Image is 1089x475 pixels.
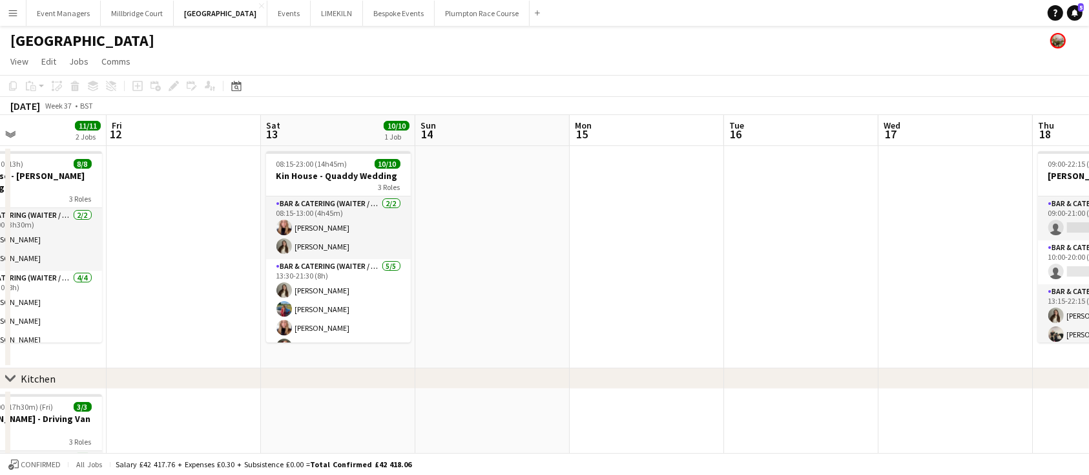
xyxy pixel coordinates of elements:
span: 13 [264,127,280,142]
span: 16 [727,127,744,142]
span: Week 37 [43,101,75,111]
app-job-card: 08:15-23:00 (14h45m)10/10Kin House - Quaddy Wedding3 RolesBar & Catering (Waiter / waitress)2/208... [266,151,411,343]
a: View [5,53,34,70]
div: 1 Job [384,132,409,142]
button: Events [267,1,311,26]
a: 5 [1067,5,1083,21]
span: Total Confirmed £42 418.06 [310,459,411,469]
span: 12 [110,127,122,142]
span: 11/11 [75,121,101,131]
span: 17 [882,127,900,142]
span: Tue [729,120,744,131]
span: Comms [101,56,130,67]
span: Edit [41,56,56,67]
span: Thu [1038,120,1054,131]
span: Sat [266,120,280,131]
span: 18 [1036,127,1054,142]
div: [DATE] [10,100,40,112]
button: Millbridge Court [101,1,174,26]
span: Fri [112,120,122,131]
button: [GEOGRAPHIC_DATA] [174,1,267,26]
div: Kitchen [21,372,56,385]
span: 3 Roles [379,182,400,192]
span: All jobs [74,459,105,469]
span: 10/10 [384,121,410,131]
span: 08:15-23:00 (14h45m) [276,159,347,169]
span: Sun [420,120,436,131]
app-user-avatar: Staffing Manager [1050,33,1066,48]
app-card-role: Bar & Catering (Waiter / waitress)2/208:15-13:00 (4h45m)[PERSON_NAME][PERSON_NAME] [266,196,411,259]
a: Jobs [64,53,94,70]
button: LIMEKILN [311,1,363,26]
span: 3/3 [74,402,92,412]
span: 10/10 [375,159,400,169]
span: 14 [419,127,436,142]
span: 15 [573,127,592,142]
span: Confirmed [21,460,61,469]
h3: Kin House - Quaddy Wedding [266,170,411,182]
span: Jobs [69,56,88,67]
button: Confirmed [6,458,63,472]
div: BST [80,101,93,111]
button: Bespoke Events [363,1,435,26]
h1: [GEOGRAPHIC_DATA] [10,31,154,50]
button: Plumpton Race Course [435,1,530,26]
span: Mon [575,120,592,131]
span: 3 Roles [70,194,92,204]
a: Comms [96,53,136,70]
app-card-role: Bar & Catering (Waiter / waitress)5/513:30-21:30 (8h)[PERSON_NAME][PERSON_NAME][PERSON_NAME]Noku ... [266,259,411,378]
button: Event Managers [26,1,101,26]
div: Salary £42 417.76 + Expenses £0.30 + Subsistence £0.00 = [116,459,411,469]
a: Edit [36,53,61,70]
span: 8/8 [74,159,92,169]
span: View [10,56,28,67]
div: 2 Jobs [76,132,100,142]
span: 5 [1078,3,1084,12]
span: Wed [884,120,900,131]
span: 3 Roles [70,437,92,447]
